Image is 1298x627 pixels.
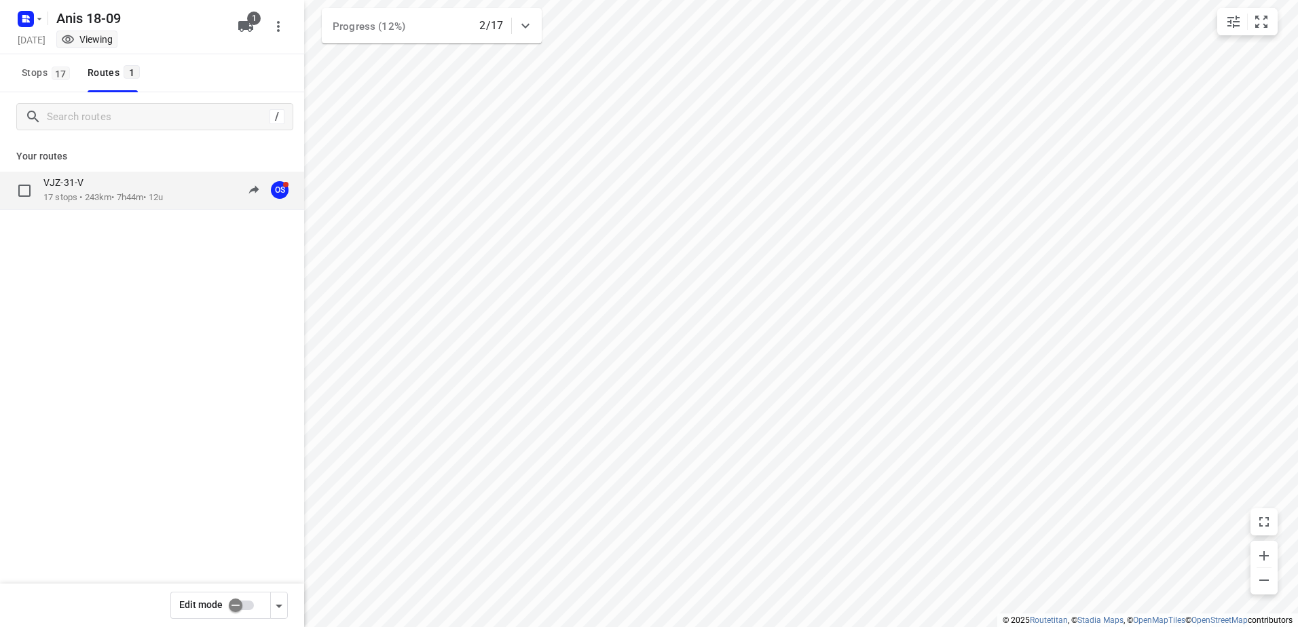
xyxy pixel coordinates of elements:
[240,176,267,204] button: Send to driver
[270,109,284,124] div: /
[1030,615,1068,625] a: Routetitan
[479,18,503,34] p: 2/17
[1220,8,1247,35] button: Map settings
[322,8,542,43] div: Progress (12%)2/17
[179,599,223,610] span: Edit mode
[1248,8,1275,35] button: Fit zoom
[16,149,288,164] p: Your routes
[43,191,163,204] p: 17 stops • 243km • 7h44m • 12u
[11,177,38,204] span: Select
[124,65,140,79] span: 1
[61,33,113,46] div: You are currently in view mode. To make any changes, go to edit project.
[265,13,292,40] button: More
[1217,8,1278,35] div: small contained button group
[333,20,405,33] span: Progress (12%)
[88,64,144,81] div: Routes
[271,596,287,613] div: Driver app settings
[47,107,270,128] input: Search routes
[1191,615,1248,625] a: OpenStreetMap
[43,176,92,189] p: VJZ-31-V
[247,12,261,25] span: 1
[1077,615,1124,625] a: Stadia Maps
[232,13,259,40] button: 1
[1133,615,1185,625] a: OpenMapTiles
[52,66,70,80] span: 17
[1003,615,1293,625] li: © 2025 , © , © © contributors
[22,64,74,81] span: Stops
